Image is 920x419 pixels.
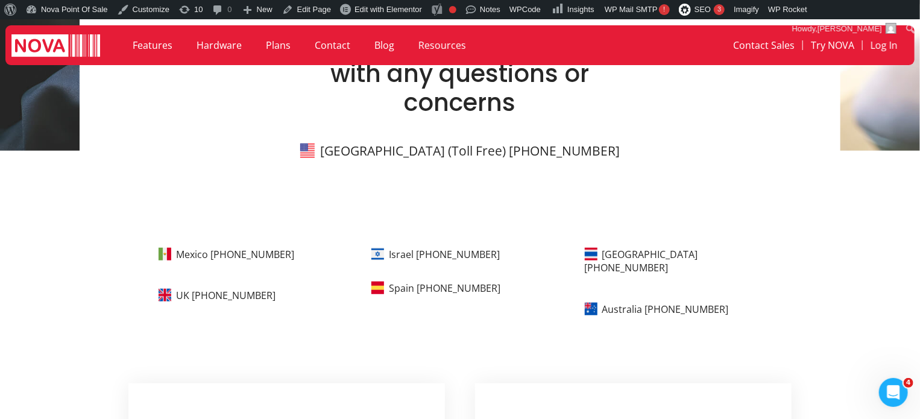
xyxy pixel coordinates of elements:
[863,31,906,59] a: Log In
[695,5,711,14] span: SEO
[362,31,406,59] a: Blog
[585,248,698,274] a: [GEOGRAPHIC_DATA] [PHONE_NUMBER]
[406,31,478,59] a: Resources
[879,378,908,407] iframe: Intercom live chat
[184,31,254,59] a: Hardware
[176,289,276,302] a: UK [PHONE_NUMBER]
[449,6,456,13] div: Focus keyphrase not set
[645,31,906,59] nav: Menu
[389,248,500,261] a: Israel [PHONE_NUMBER]
[714,4,725,15] div: 3
[121,31,184,59] a: Features
[659,4,670,15] span: !
[303,31,362,59] a: Contact
[803,31,862,59] a: Try NOVA
[176,248,294,261] a: Mexico [PHONE_NUMBER]
[354,5,422,14] span: Edit with Elementor
[602,303,729,316] a: Australia [PHONE_NUMBER]
[121,31,632,59] nav: Menu
[788,19,901,39] a: Howdy,
[11,34,100,59] img: logo white
[285,30,635,117] h1: We are here to assist you with any questions or concerns
[904,378,913,388] span: 4
[389,282,500,295] a: Spain [PHONE_NUMBER]
[725,31,802,59] a: Contact Sales
[321,142,620,159] a: [GEOGRAPHIC_DATA] (Toll Free) [PHONE_NUMBER]
[254,31,303,59] a: Plans
[567,5,594,14] span: Insights
[818,24,882,33] span: [PERSON_NAME]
